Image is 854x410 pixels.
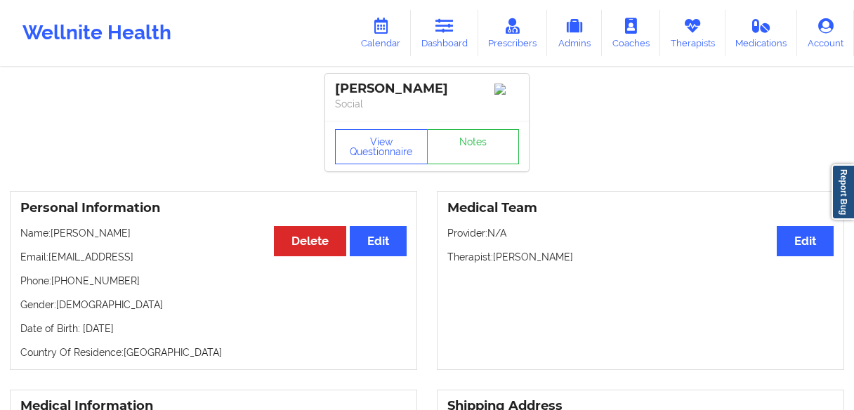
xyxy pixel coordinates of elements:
[335,81,519,97] div: [PERSON_NAME]
[20,274,407,288] p: Phone: [PHONE_NUMBER]
[547,10,602,56] a: Admins
[20,250,407,264] p: Email: [EMAIL_ADDRESS]
[447,226,834,240] p: Provider: N/A
[20,226,407,240] p: Name: [PERSON_NAME]
[20,345,407,359] p: Country Of Residence: [GEOGRAPHIC_DATA]
[777,226,834,256] button: Edit
[494,84,519,95] img: Image%2Fplaceholer-image.png
[350,226,407,256] button: Edit
[447,200,834,216] h3: Medical Team
[274,226,346,256] button: Delete
[350,10,411,56] a: Calendar
[20,200,407,216] h3: Personal Information
[427,129,520,164] a: Notes
[335,129,428,164] button: View Questionnaire
[335,97,519,111] p: Social
[447,250,834,264] p: Therapist: [PERSON_NAME]
[797,10,854,56] a: Account
[725,10,798,56] a: Medications
[20,298,407,312] p: Gender: [DEMOGRAPHIC_DATA]
[411,10,478,56] a: Dashboard
[478,10,548,56] a: Prescribers
[602,10,660,56] a: Coaches
[660,10,725,56] a: Therapists
[832,164,854,220] a: Report Bug
[20,322,407,336] p: Date of Birth: [DATE]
